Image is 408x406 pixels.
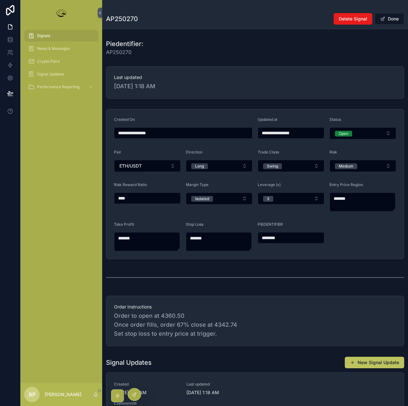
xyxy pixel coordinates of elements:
[329,150,337,154] span: Risk
[24,81,98,93] a: Performance Reporting
[186,150,202,154] span: Direction
[106,48,143,56] span: AP250270
[329,127,396,139] button: Select Button
[186,222,203,227] span: Stop Loss
[329,160,396,172] button: Select Button
[55,8,68,18] img: App logo
[258,182,281,187] span: Leverage (x)
[114,401,396,406] span: Comment
[186,160,253,172] button: Select Button
[114,382,179,387] span: Created
[24,43,98,54] a: News & Messages
[24,56,98,67] a: Crypto Pairs
[334,13,372,25] button: Delete Signal
[37,46,70,51] span: News & Messages
[339,163,353,169] div: Medium
[258,222,283,227] span: PIEDENTIFIER
[37,59,60,64] span: Crypto Pairs
[24,30,98,42] a: Signals
[339,16,367,22] span: Delete Signal
[24,68,98,80] a: Signal Updates
[329,182,363,187] span: Entry Price Region
[339,131,348,137] div: Open
[114,222,134,227] span: Take Profit
[114,82,396,91] span: [DATE] 1:18 AM
[20,26,102,101] div: scrollable content
[114,150,121,154] span: Pair
[114,304,396,310] span: Order Instructions
[186,182,208,187] span: Margin Type
[329,117,341,122] span: Status
[106,358,152,367] h1: Signal Updates
[114,74,396,81] span: Last updated
[195,163,204,169] div: Long
[375,13,404,25] button: Done
[45,391,81,398] p: [PERSON_NAME]
[186,382,251,387] span: Last updated
[37,33,50,38] span: Signals
[114,389,179,396] span: [DATE] 1:18 AM
[258,117,277,122] span: Updated at
[37,72,64,77] span: Signal Updates
[114,311,396,338] span: Order to open at 4360.50 Once order fills, order 67% close at 4342.74 Set stop loss to entry pric...
[114,182,147,187] span: Risk Reward Ratio
[345,357,404,368] button: New Signal Update
[114,117,135,122] span: Created On
[29,391,35,398] span: BP
[114,160,181,172] button: Select Button
[186,389,251,396] span: [DATE] 1:18 AM
[267,196,269,202] div: 3
[267,163,278,169] div: Swing
[258,160,324,172] button: Select Button
[195,196,209,202] div: Isolated
[119,163,142,169] span: ETH/USDT
[37,84,79,90] span: Performance Reporting
[186,192,253,205] button: Select Button
[106,39,143,48] h1: Piedentifier:
[258,192,324,205] button: Select Button
[258,150,279,154] span: Trade Class
[106,14,138,23] h1: AP250270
